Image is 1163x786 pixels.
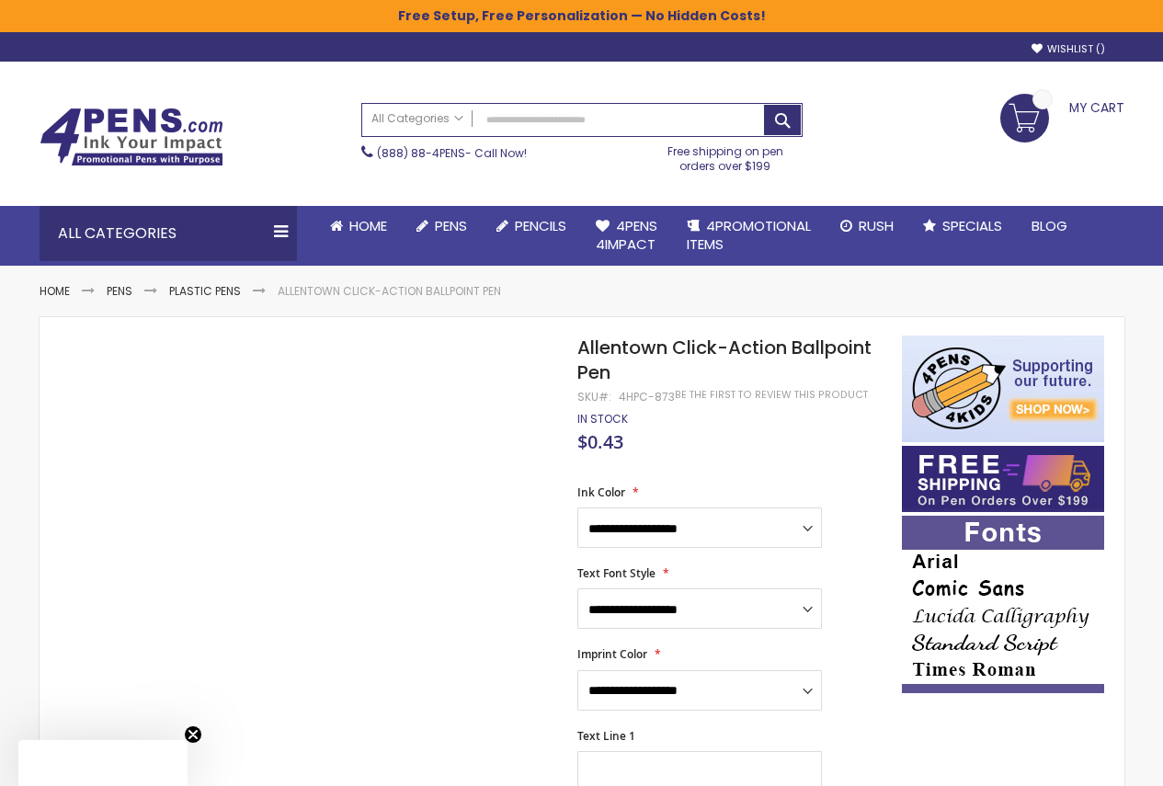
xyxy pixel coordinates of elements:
[577,335,872,385] span: Allentown Click-Action Ballpoint Pen
[1017,206,1082,246] a: Blog
[377,145,527,161] span: - Call Now!
[435,216,467,235] span: Pens
[377,145,465,161] a: (888) 88-4PENS
[40,108,223,166] img: 4Pens Custom Pens and Promotional Products
[1011,736,1163,786] iframe: Google Customer Reviews
[349,216,387,235] span: Home
[577,646,647,662] span: Imprint Color
[672,206,826,266] a: 4PROMOTIONALITEMS
[577,484,625,500] span: Ink Color
[169,283,241,299] a: Plastic Pens
[596,216,657,254] span: 4Pens 4impact
[402,206,482,246] a: Pens
[577,565,656,581] span: Text Font Style
[371,111,463,126] span: All Categories
[577,411,628,427] span: In stock
[577,412,628,427] div: Availability
[619,390,675,404] div: 4HPC-873
[687,216,811,254] span: 4PROMOTIONAL ITEMS
[315,206,402,246] a: Home
[902,446,1104,512] img: Free shipping on orders over $199
[1032,42,1105,56] a: Wishlist
[515,216,566,235] span: Pencils
[648,137,803,174] div: Free shipping on pen orders over $199
[581,206,672,266] a: 4Pens4impact
[107,283,132,299] a: Pens
[902,336,1104,442] img: 4pens 4 kids
[902,516,1104,693] img: font-personalization-examples
[40,283,70,299] a: Home
[18,740,188,786] div: Close teaser
[1032,216,1067,235] span: Blog
[859,216,894,235] span: Rush
[826,206,908,246] a: Rush
[577,389,611,404] strong: SKU
[482,206,581,246] a: Pencils
[577,728,635,744] span: Text Line 1
[278,284,501,299] li: Allentown Click-Action Ballpoint Pen
[40,206,297,261] div: All Categories
[908,206,1017,246] a: Specials
[184,725,202,744] button: Close teaser
[675,388,868,402] a: Be the first to review this product
[362,104,473,134] a: All Categories
[577,429,623,454] span: $0.43
[942,216,1002,235] span: Specials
